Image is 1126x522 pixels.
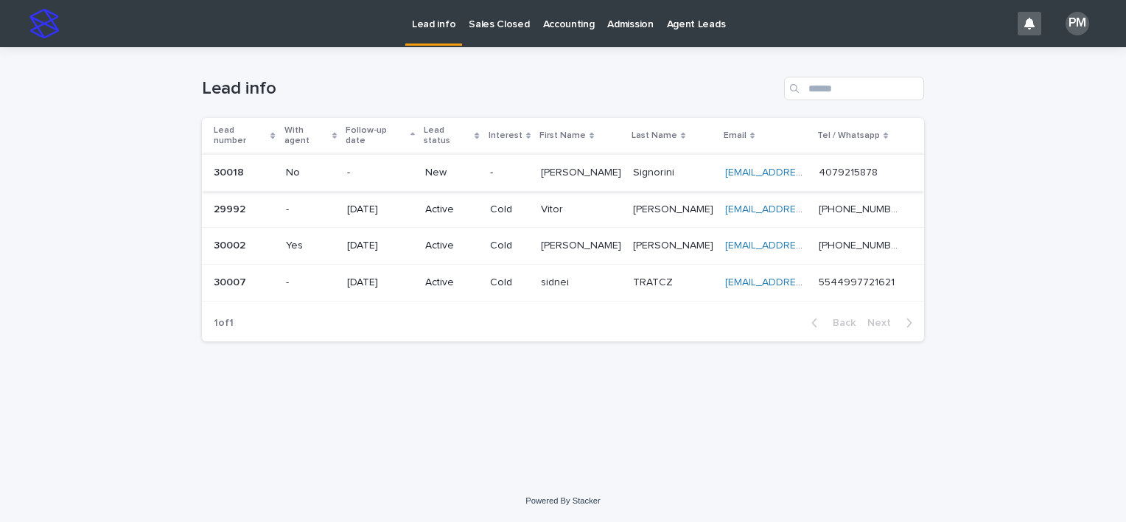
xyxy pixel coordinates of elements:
p: Active [425,276,478,289]
p: Interest [489,128,522,144]
a: Powered By Stacker [525,496,600,505]
p: [DATE] [347,276,413,289]
p: 29992 [214,201,248,216]
p: [PHONE_NUMBER] [819,237,903,252]
p: Active [425,203,478,216]
p: sidnei [541,274,572,289]
p: Vitor [541,201,566,216]
div: PM [1066,12,1089,35]
p: With agent [284,122,329,150]
p: [PERSON_NAME] [541,164,624,179]
h1: Lead info [202,78,778,100]
p: Email [724,128,746,144]
p: Lead number [214,122,267,150]
p: [DATE] [347,203,413,216]
p: [PERSON_NAME] [541,237,624,252]
a: [EMAIL_ADDRESS][DOMAIN_NAME] [725,204,892,215]
p: - [286,203,336,216]
p: 30007 [214,274,249,289]
p: 1 of 1 [202,305,245,341]
a: [EMAIL_ADDRESS][DOMAIN_NAME] [725,167,892,178]
tr: 3000730007 -[DATE]ActiveColdsidneisidnei TRATCZTRATCZ [EMAIL_ADDRESS][DOMAIN_NAME] 55449977216215... [202,265,924,302]
tr: 3001830018 No-New-[PERSON_NAME][PERSON_NAME] SignoriniSignorini [EMAIL_ADDRESS][DOMAIN_NAME] 4079... [202,154,924,191]
img: stacker-logo-s-only.png [29,9,59,38]
p: Signorini [633,164,677,179]
p: Last Name [632,128,677,144]
p: Tel / Whatsapp [817,128,880,144]
p: First Name [539,128,586,144]
p: - [490,167,529,179]
p: [PERSON_NAME] [633,237,716,252]
tr: 2999229992 -[DATE]ActiveColdVitorVitor [PERSON_NAME][PERSON_NAME] [EMAIL_ADDRESS][DOMAIN_NAME] [P... [202,191,924,228]
p: Lead status [424,122,471,150]
p: - [347,167,413,179]
button: Next [861,316,924,330]
p: 5544997721621 [819,274,898,289]
p: +55 67 996525558 [819,201,903,216]
p: 30018 [214,164,247,179]
a: [EMAIL_ADDRESS][DOMAIN_NAME] [725,277,892,288]
p: Yes [286,240,336,252]
p: No [286,167,336,179]
button: Back [800,316,861,330]
p: Active [425,240,478,252]
span: Next [867,318,900,328]
p: [DATE] [347,240,413,252]
p: [PERSON_NAME] [633,201,716,216]
a: [EMAIL_ADDRESS][DOMAIN_NAME] [725,240,892,251]
tr: 3000230002 Yes[DATE]ActiveCold[PERSON_NAME][PERSON_NAME] [PERSON_NAME][PERSON_NAME] [EMAIL_ADDRES... [202,228,924,265]
p: Cold [490,276,529,289]
p: 30002 [214,237,248,252]
input: Search [784,77,924,100]
p: - [286,276,336,289]
p: Cold [490,240,529,252]
p: Cold [490,203,529,216]
p: New [425,167,478,179]
p: TRATCZ [633,274,676,289]
p: 4079215878 [819,164,881,179]
span: Back [824,318,856,328]
p: Follow-up date [346,122,406,150]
